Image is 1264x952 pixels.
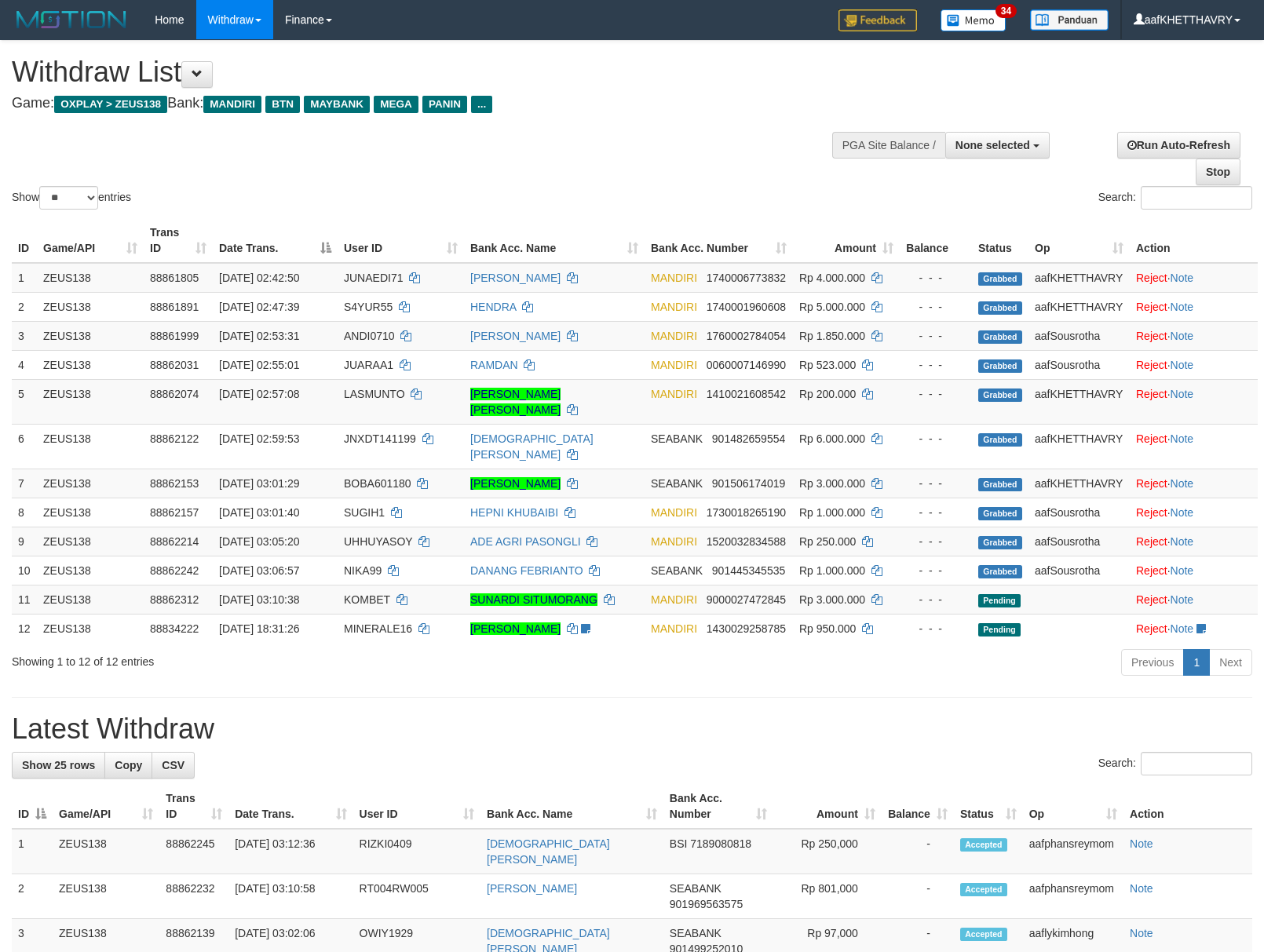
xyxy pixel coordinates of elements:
[37,350,144,379] td: ZEUS138
[1130,379,1258,424] td: ·
[1028,379,1130,424] td: aafKHETTHAVRY
[978,301,1022,315] span: Grabbed
[219,477,299,490] span: [DATE] 03:01:29
[799,272,865,284] span: Rp 4.000.000
[37,321,144,350] td: ZEUS138
[1136,593,1167,606] a: Reject
[1141,186,1252,210] input: Search:
[882,874,954,919] td: -
[906,621,966,636] div: - - -
[707,593,786,606] span: Copy 9000027472845 to clipboard
[219,564,299,577] span: [DATE] 03:06:57
[53,784,159,829] th: Game/API: activate to sort column ascending
[470,432,594,461] a: [DEMOGRAPHIC_DATA][PERSON_NAME]
[162,759,184,771] span: CSV
[12,527,37,556] td: 9
[906,534,966,549] div: - - -
[1136,477,1167,490] a: Reject
[37,379,144,424] td: ZEUS138
[150,506,199,519] span: 88862157
[707,535,786,548] span: Copy 1520032834588 to clipboard
[799,564,865,577] span: Rp 1.000.000
[39,186,98,210] select: Showentries
[37,527,144,556] td: ZEUS138
[470,388,561,416] a: [PERSON_NAME] [PERSON_NAME]
[799,432,865,445] span: Rp 6.000.000
[882,829,954,874] td: -
[470,622,561,635] a: [PERSON_NAME]
[651,535,697,548] span: MANDIRI
[12,784,53,829] th: ID: activate to sort column descending
[12,829,53,874] td: 1
[773,829,882,874] td: Rp 250,000
[150,272,199,284] span: 88861805
[12,96,827,111] h4: Game: Bank:
[1136,330,1167,342] a: Reject
[1023,784,1123,829] th: Op: activate to sort column ascending
[115,759,142,771] span: Copy
[1028,556,1130,585] td: aafSousrotha
[978,536,1022,549] span: Grabbed
[978,330,1022,344] span: Grabbed
[799,506,865,519] span: Rp 1.000.000
[150,330,199,342] span: 88861999
[1028,263,1130,293] td: aafKHETTHAVRY
[1130,882,1153,895] a: Note
[1028,498,1130,527] td: aafSousrotha
[37,263,144,293] td: ZEUS138
[906,328,966,344] div: - - -
[1171,564,1194,577] a: Note
[1136,432,1167,445] a: Reject
[707,301,786,313] span: Copy 1740001960608 to clipboard
[1023,829,1123,874] td: aafphansreymom
[651,564,703,577] span: SEABANK
[422,96,467,113] span: PANIN
[906,299,966,315] div: - - -
[54,96,167,113] span: OXPLAY > ZEUS138
[37,498,144,527] td: ZEUS138
[1123,784,1252,829] th: Action
[1028,350,1130,379] td: aafSousrotha
[150,535,199,548] span: 88862214
[712,564,785,577] span: Copy 901445345535 to clipboard
[651,388,697,400] span: MANDIRI
[712,477,785,490] span: Copy 901506174019 to clipboard
[978,507,1022,520] span: Grabbed
[690,837,751,850] span: Copy 7189080818 to clipboard
[338,218,464,263] th: User ID: activate to sort column ascending
[1136,564,1167,577] a: Reject
[150,477,199,490] span: 88862153
[37,614,144,643] td: ZEUS138
[1130,321,1258,350] td: ·
[707,272,786,284] span: Copy 1740006773832 to clipboard
[1171,535,1194,548] a: Note
[150,359,199,371] span: 88862031
[344,388,405,400] span: LASMUNTO
[480,784,663,829] th: Bank Acc. Name: activate to sort column ascending
[1028,321,1130,350] td: aafSousrotha
[344,593,390,606] span: KOMBET
[203,96,261,113] span: MANDIRI
[645,218,793,263] th: Bank Acc. Number: activate to sort column ascending
[972,218,1028,263] th: Status
[12,292,37,321] td: 2
[954,784,1023,829] th: Status: activate to sort column ascending
[150,388,199,400] span: 88862074
[219,593,299,606] span: [DATE] 03:10:38
[906,505,966,520] div: - - -
[228,829,353,874] td: [DATE] 03:12:36
[707,388,786,400] span: Copy 1410021608542 to clipboard
[12,752,105,779] a: Show 25 rows
[960,928,1007,941] span: Accepted
[344,432,416,445] span: JNXDT141199
[471,96,492,113] span: ...
[1209,649,1252,676] a: Next
[670,837,688,850] span: BSI
[1136,301,1167,313] a: Reject
[906,476,966,491] div: - - -
[1121,649,1184,676] a: Previous
[978,388,1022,402] span: Grabbed
[344,535,412,548] span: UHHUYASOY
[906,270,966,286] div: - - -
[1030,9,1109,31] img: panduan.png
